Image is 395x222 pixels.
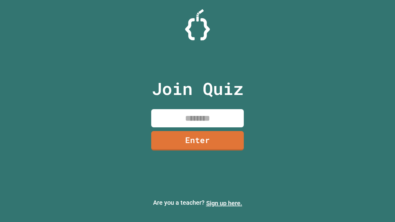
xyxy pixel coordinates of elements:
a: Enter [151,131,244,150]
iframe: chat widget [344,171,389,197]
p: Join Quiz [152,76,243,101]
p: Are you a teacher? [5,198,390,208]
iframe: chat widget [369,197,389,216]
img: Logo.svg [185,9,210,40]
a: Sign up here. [206,199,242,207]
